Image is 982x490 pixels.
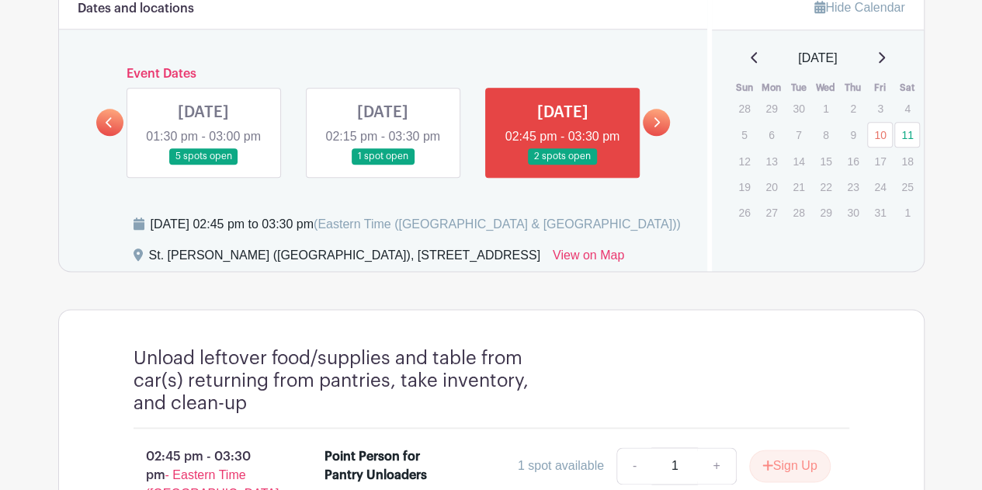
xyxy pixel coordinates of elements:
[894,122,920,148] a: 11
[149,246,540,271] div: St. [PERSON_NAME] ([GEOGRAPHIC_DATA]), [STREET_ADDRESS]
[758,175,784,199] p: 20
[758,200,784,224] p: 27
[786,200,811,224] p: 28
[731,149,757,173] p: 12
[840,96,866,120] p: 2
[553,246,624,271] a: View on Map
[134,347,560,414] h4: Unload leftover food/supplies and table from car(s) returning from pantries, take inventory, and ...
[813,123,838,147] p: 8
[813,149,838,173] p: 15
[786,123,811,147] p: 7
[894,80,921,96] th: Sat
[731,96,757,120] p: 28
[697,447,736,485] a: +
[78,2,194,16] h6: Dates and locations
[786,96,811,120] p: 30
[867,200,893,224] p: 31
[758,149,784,173] p: 13
[314,217,681,231] span: (Eastern Time ([GEOGRAPHIC_DATA] & [GEOGRAPHIC_DATA]))
[758,80,785,96] th: Mon
[151,215,681,234] div: [DATE] 02:45 pm to 03:30 pm
[894,96,920,120] p: 4
[812,80,839,96] th: Wed
[840,149,866,173] p: 16
[840,200,866,224] p: 30
[813,175,838,199] p: 22
[749,450,831,482] button: Sign Up
[123,67,644,82] h6: Event Dates
[731,175,757,199] p: 19
[867,149,893,173] p: 17
[867,175,893,199] p: 24
[785,80,812,96] th: Tue
[866,80,894,96] th: Fri
[894,200,920,224] p: 1
[518,457,604,475] div: 1 spot available
[786,175,811,199] p: 21
[839,80,866,96] th: Thu
[616,447,652,485] a: -
[758,96,784,120] p: 29
[814,1,904,14] a: Hide Calendar
[840,175,866,199] p: 23
[840,123,866,147] p: 9
[786,149,811,173] p: 14
[731,123,757,147] p: 5
[730,80,758,96] th: Sun
[758,123,784,147] p: 6
[813,200,838,224] p: 29
[813,96,838,120] p: 1
[867,96,893,120] p: 3
[867,122,893,148] a: 10
[894,149,920,173] p: 18
[324,447,432,485] div: Point Person for Pantry Unloaders
[894,175,920,199] p: 25
[731,200,757,224] p: 26
[798,49,837,68] span: [DATE]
